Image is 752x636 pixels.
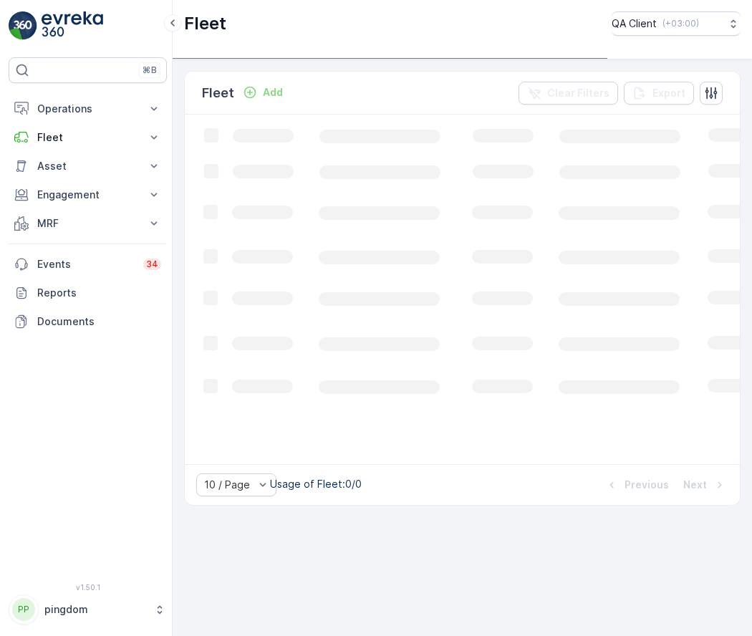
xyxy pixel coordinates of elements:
[9,594,167,625] button: PPpingdom
[683,478,707,492] p: Next
[44,602,147,617] p: pingdom
[37,188,138,202] p: Engagement
[37,159,138,173] p: Asset
[682,476,728,493] button: Next
[202,83,234,103] p: Fleet
[9,307,167,336] a: Documents
[37,314,161,329] p: Documents
[625,478,669,492] p: Previous
[612,11,741,36] button: QA Client(+03:00)
[42,11,103,40] img: logo_light-DOdMpM7g.png
[9,11,37,40] img: logo
[9,123,167,152] button: Fleet
[9,152,167,180] button: Asset
[12,598,35,621] div: PP
[9,250,167,279] a: Events34
[612,16,657,31] p: QA Client
[37,102,138,116] p: Operations
[9,583,167,592] span: v 1.50.1
[184,12,226,35] p: Fleet
[662,18,699,29] p: ( +03:00 )
[547,86,609,100] p: Clear Filters
[9,95,167,123] button: Operations
[37,216,138,231] p: MRF
[263,85,283,100] p: Add
[146,259,158,270] p: 34
[652,86,685,100] p: Export
[37,130,138,145] p: Fleet
[143,64,157,76] p: ⌘B
[37,286,161,300] p: Reports
[603,476,670,493] button: Previous
[237,84,289,101] button: Add
[37,257,135,271] p: Events
[9,209,167,238] button: MRF
[624,82,694,105] button: Export
[519,82,618,105] button: Clear Filters
[270,477,362,491] p: Usage of Fleet : 0/0
[9,279,167,307] a: Reports
[9,180,167,209] button: Engagement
